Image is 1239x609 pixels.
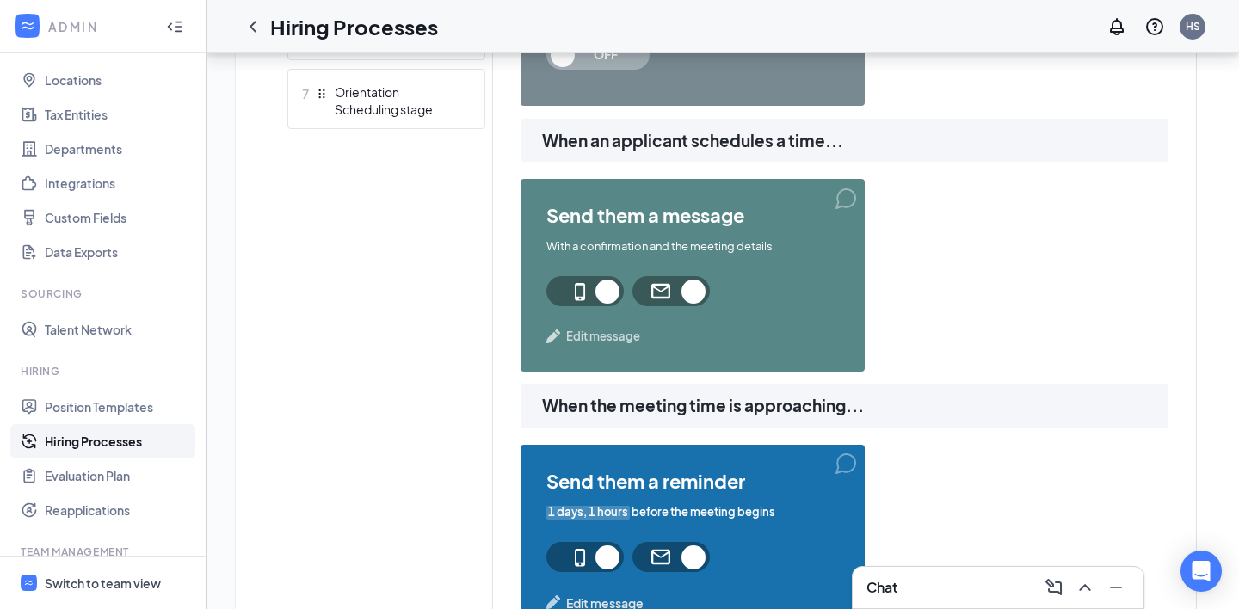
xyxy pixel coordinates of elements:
span: send them a message [546,205,839,225]
a: Integrations [45,166,192,200]
button: Minimize [1102,574,1130,601]
div: Team Management [21,544,188,559]
span: Edit message [566,328,640,345]
a: Custom Fields [45,200,192,235]
h3: Chat [866,578,897,597]
div: Switch to team view [45,575,161,592]
a: Talent Network [45,312,192,347]
a: Locations [45,63,192,97]
svg: ChevronUp [1075,577,1095,598]
svg: Drag [316,88,328,100]
h1: Hiring Processes [270,12,438,41]
span: before the meeting begins [546,504,775,520]
svg: WorkstreamLogo [23,577,34,588]
div: Open Intercom Messenger [1180,551,1222,592]
svg: QuestionInfo [1144,16,1165,37]
div: Hiring [21,364,188,378]
div: With a confirmation and the meeting details [546,238,839,255]
svg: Collapse [166,18,183,35]
div: HS [1186,19,1200,34]
div: Sourcing [21,286,188,301]
svg: ComposeMessage [1044,577,1064,598]
span: When the meeting time is approaching... [542,393,1168,419]
svg: ChevronLeft [243,16,263,37]
div: ADMIN [48,18,151,35]
a: Position Templates [45,390,192,424]
span: OFF [568,40,644,70]
a: Tax Entities [45,97,192,132]
a: Reapplications [45,493,192,527]
div: Scheduling stage [335,101,460,118]
span: send them a reminder [546,471,839,491]
span: When an applicant schedules a time... [542,128,1168,154]
a: Hiring Processes [45,424,192,458]
span: 1 days, 1 hours [546,504,630,520]
button: ChevronUp [1071,574,1099,601]
span: 7 [302,83,309,104]
div: Orientation [335,83,460,101]
a: Evaluation Plan [45,458,192,493]
button: ComposeMessage [1040,574,1068,601]
a: Departments [45,132,192,166]
svg: Notifications [1106,16,1127,37]
a: Data Exports [45,235,192,269]
svg: WorkstreamLogo [19,17,36,34]
svg: Minimize [1106,577,1126,598]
